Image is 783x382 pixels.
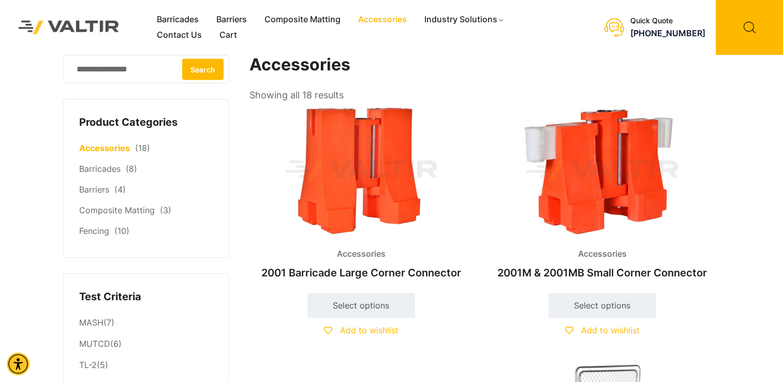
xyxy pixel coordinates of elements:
[79,226,109,236] a: Fencing
[7,352,29,375] div: Accessibility Menu
[491,261,714,284] h2: 2001M & 2001MB Small Corner Connector
[79,334,213,355] li: (6)
[79,339,110,349] a: MUTCD
[324,325,398,335] a: Add to wishlist
[491,104,714,284] a: Accessories2001M & 2001MB Small Corner Connector
[249,104,473,238] img: Accessories
[256,12,349,27] a: Composite Matting
[79,184,109,195] a: Barriers
[340,325,398,335] span: Add to wishlist
[148,27,211,43] a: Contact Us
[630,28,705,38] a: call (888) 496-3625
[249,104,473,284] a: Accessories2001 Barricade Large Corner Connector
[114,184,126,195] span: (4)
[630,17,705,25] div: Quick Quote
[208,12,256,27] a: Barriers
[160,205,171,215] span: (3)
[491,104,714,238] img: Accessories
[79,143,130,153] a: Accessories
[148,12,208,27] a: Barricades
[307,293,415,318] a: Select options for “2001 Barricade Large Corner Connector”
[249,261,473,284] h2: 2001 Barricade Large Corner Connector
[135,143,150,153] span: (18)
[79,289,213,305] h4: Test Criteria
[79,355,213,376] li: (5)
[79,317,104,328] a: MASH
[249,55,715,75] h1: Accessories
[581,325,640,335] span: Add to wishlist
[79,115,213,130] h4: Product Categories
[211,27,246,43] a: Cart
[416,12,513,27] a: Industry Solutions
[114,226,129,236] span: (10)
[79,205,155,215] a: Composite Matting
[349,12,416,27] a: Accessories
[329,246,393,262] span: Accessories
[126,164,137,174] span: (8)
[79,164,121,174] a: Barricades
[249,86,344,104] p: Showing all 18 results
[63,55,229,83] input: Search for:
[79,360,97,370] a: TL-2
[570,246,634,262] span: Accessories
[182,58,224,80] button: Search
[79,312,213,333] li: (7)
[8,10,130,45] img: Valtir Rentals
[549,293,656,318] a: Select options for “2001M & 2001MB Small Corner Connector”
[565,325,640,335] a: Add to wishlist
